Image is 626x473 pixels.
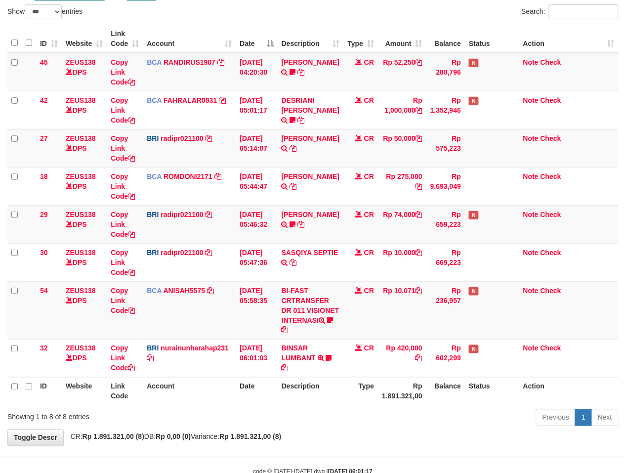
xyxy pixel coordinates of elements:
[416,58,422,66] a: Copy Rp 52,250 to clipboard
[426,167,465,205] td: Rp 9,693,049
[416,249,422,257] a: Copy Rp 10,000 to clipboard
[426,243,465,281] td: Rp 669,223
[161,249,203,257] a: radipr021100
[236,167,277,205] td: [DATE] 05:44:47
[290,182,297,190] a: Copy MUHAMMAD IQB to clipboard
[147,249,159,257] span: BRI
[156,433,191,441] strong: Rp 0,00 (0)
[416,354,422,362] a: Copy Rp 420,000 to clipboard
[36,377,62,405] th: ID
[519,25,619,53] th: Action: activate to sort column ascending
[282,344,316,362] a: BINSAR LUMBANT
[40,96,48,104] span: 42
[364,58,374,66] span: CR
[62,205,107,243] td: DPS
[66,287,96,295] a: ZEUS138
[378,243,426,281] td: Rp 10,000
[66,58,96,66] a: ZEUS138
[426,339,465,377] td: Rp 602,299
[161,211,203,218] a: radipr021100
[298,116,305,124] a: Copy DESRIANI NATALIS T to clipboard
[40,287,48,295] span: 54
[62,53,107,91] td: DPS
[40,344,48,352] span: 32
[111,344,135,372] a: Copy Link Code
[206,249,212,257] a: Copy radipr021100 to clipboard
[364,134,374,142] span: CR
[416,287,422,295] a: Copy Rp 10,071 to clipboard
[164,287,206,295] a: ANISAH5575
[236,25,277,53] th: Date: activate to sort column descending
[378,167,426,205] td: Rp 275,000
[66,172,96,180] a: ZEUS138
[378,53,426,91] td: Rp 52,250
[206,211,212,218] a: Copy radipr021100 to clipboard
[62,167,107,205] td: DPS
[7,408,253,422] div: Showing 1 to 8 of 8 entries
[147,58,162,66] span: BCA
[147,134,159,142] span: BRI
[523,249,539,257] a: Note
[282,134,339,142] a: [PERSON_NAME]
[378,25,426,53] th: Amount: activate to sort column ascending
[7,430,64,446] a: Toggle Descr
[522,4,619,19] label: Search:
[416,134,422,142] a: Copy Rp 50,000 to clipboard
[378,91,426,129] td: Rp 1,000,000
[62,129,107,167] td: DPS
[364,249,374,257] span: CR
[541,172,561,180] a: Check
[523,58,539,66] a: Note
[219,433,281,441] strong: Rp 1.891.321,00 (8)
[469,211,479,219] span: Has Note
[107,25,143,53] th: Link Code: activate to sort column ascending
[66,96,96,104] a: ZEUS138
[278,281,343,339] td: BI-FAST CRTRANSFER DR 011 VISIONET INTERNASI
[465,25,519,53] th: Status
[207,287,214,295] a: Copy ANISAH5575 to clipboard
[523,134,539,142] a: Note
[217,58,224,66] a: Copy RANDIRUS1907 to clipboard
[40,172,48,180] span: 18
[66,211,96,218] a: ZEUS138
[343,377,378,405] th: Type
[469,59,479,67] span: Has Note
[282,172,339,180] a: [PERSON_NAME]
[62,243,107,281] td: DPS
[591,409,619,426] a: Next
[111,134,135,162] a: Copy Link Code
[426,377,465,405] th: Balance
[364,211,374,218] span: CR
[111,96,135,124] a: Copy Link Code
[426,205,465,243] td: Rp 659,223
[206,134,212,142] a: Copy radipr021100 to clipboard
[416,211,422,218] a: Copy Rp 74,000 to clipboard
[465,377,519,405] th: Status
[147,344,159,352] span: BRI
[575,409,592,426] a: 1
[290,144,297,152] a: Copy DANA TEGARJALERPR to clipboard
[343,25,378,53] th: Type: activate to sort column ascending
[426,91,465,129] td: Rp 1,352,946
[164,172,212,180] a: ROMDONI2171
[364,287,374,295] span: CR
[66,344,96,352] a: ZEUS138
[548,4,619,19] input: Search:
[541,134,561,142] a: Check
[143,377,236,405] th: Account
[236,339,277,377] td: [DATE] 06:01:03
[541,58,561,66] a: Check
[107,377,143,405] th: Link Code
[147,287,162,295] span: BCA
[426,53,465,91] td: Rp 280,796
[111,287,135,314] a: Copy Link Code
[278,377,343,405] th: Description
[111,58,135,86] a: Copy Link Code
[66,249,96,257] a: ZEUS138
[298,68,305,76] a: Copy TENNY SETIAWAN to clipboard
[111,249,135,276] a: Copy Link Code
[523,211,539,218] a: Note
[282,96,339,114] a: DESRIANI [PERSON_NAME]
[364,172,374,180] span: CR
[236,281,277,339] td: [DATE] 05:58:35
